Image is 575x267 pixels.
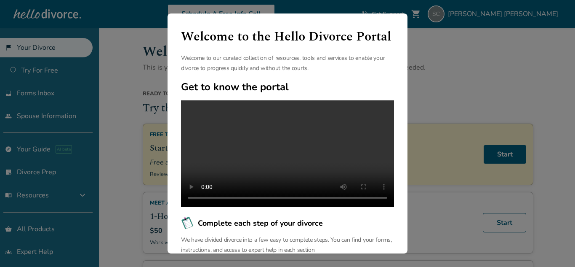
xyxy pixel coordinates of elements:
h1: Welcome to the Hello Divorce Portal [181,27,394,46]
span: Complete each step of your divorce [198,218,323,229]
img: Complete each step of your divorce [181,216,194,230]
iframe: Chat Widget [533,227,575,267]
p: Welcome to our curated collection of resources, tools and services to enable your divorce to prog... [181,53,394,73]
p: We have divided divorce into a few easy to complete steps. You can find your forms, instructions,... [181,235,394,255]
h2: Get to know the portal [181,80,394,94]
